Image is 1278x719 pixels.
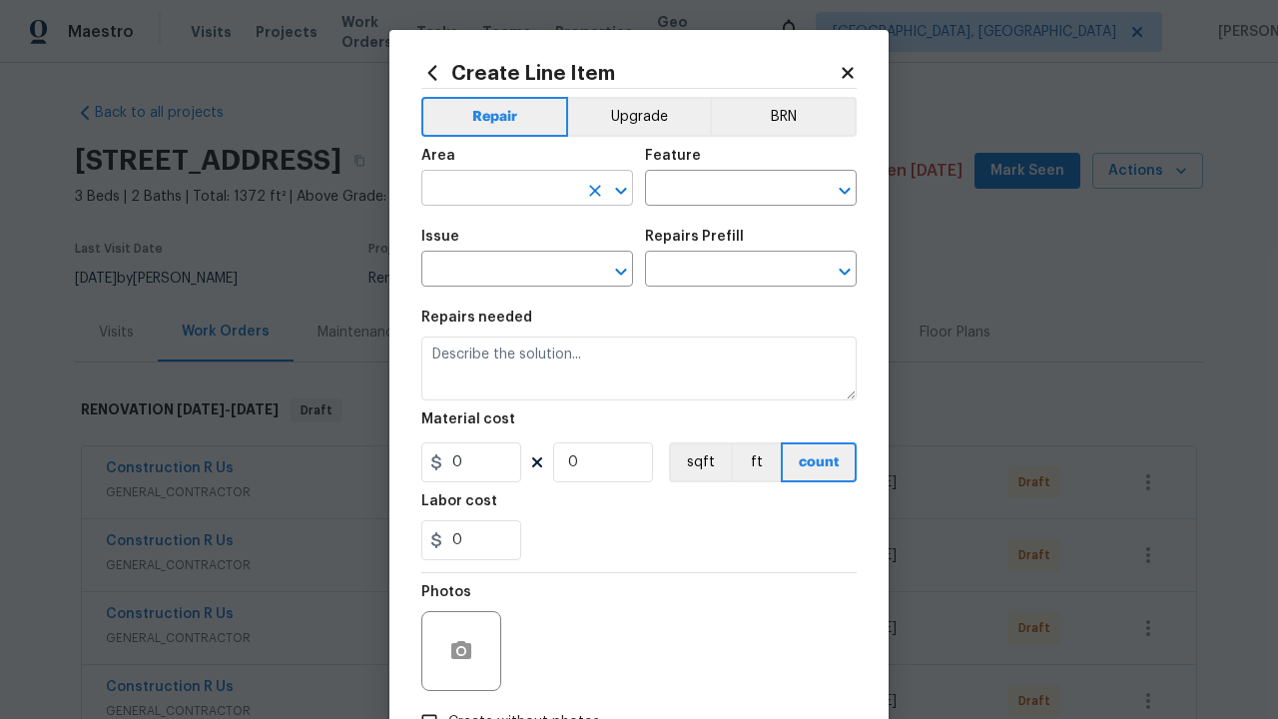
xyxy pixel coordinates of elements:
button: count [781,442,857,482]
button: Upgrade [568,97,711,137]
h5: Repairs needed [421,311,532,325]
button: Repair [421,97,568,137]
button: Clear [581,177,609,205]
h5: Feature [645,149,701,163]
button: BRN [710,97,857,137]
h5: Material cost [421,412,515,426]
button: Open [607,177,635,205]
button: sqft [669,442,731,482]
button: ft [731,442,781,482]
button: Open [831,177,859,205]
button: Open [607,258,635,286]
h5: Photos [421,585,471,599]
h5: Area [421,149,455,163]
h5: Repairs Prefill [645,230,744,244]
h5: Issue [421,230,459,244]
h2: Create Line Item [421,62,839,84]
h5: Labor cost [421,494,497,508]
button: Open [831,258,859,286]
